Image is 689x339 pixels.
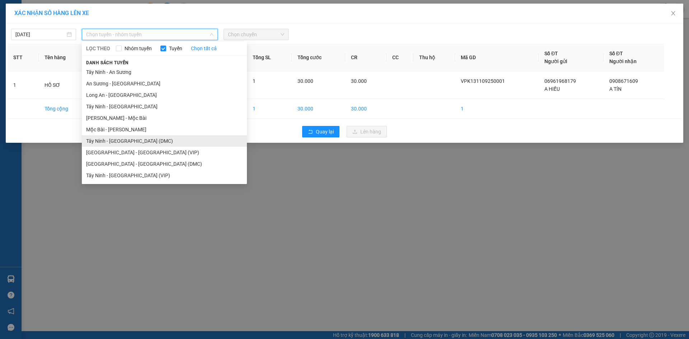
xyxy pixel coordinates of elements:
span: VPK131109250001 [461,78,505,84]
a: Chọn tất cả [191,44,217,52]
li: Tây Ninh - [GEOGRAPHIC_DATA] [82,101,247,112]
span: XÁC NHẬN SỐ HÀNG LÊN XE [14,10,89,17]
td: 30.000 [292,99,345,119]
li: [GEOGRAPHIC_DATA] - [GEOGRAPHIC_DATA] (VIP) [82,147,247,158]
span: 30.000 [351,78,367,84]
th: CC [386,44,413,71]
span: 0908671609 [609,78,638,84]
td: 1 [455,99,539,119]
button: Close [663,4,683,24]
span: A HIẾU [544,86,560,92]
span: 30.000 [297,78,313,84]
button: rollbackQuay lại [302,126,339,137]
span: LỌC THEO [86,44,110,52]
th: STT [8,44,39,71]
th: Thu hộ [413,44,455,71]
th: Mã GD [455,44,539,71]
span: A TÍN [609,86,622,92]
span: Danh sách tuyến [82,60,133,66]
td: 30.000 [345,99,386,119]
span: close [670,10,676,16]
th: CR [345,44,386,71]
th: Tên hàng [39,44,92,71]
li: [GEOGRAPHIC_DATA] - [GEOGRAPHIC_DATA] (DMC) [82,158,247,170]
li: Tây Ninh - [GEOGRAPHIC_DATA] (VIP) [82,170,247,181]
td: 1 [8,71,39,99]
span: Số ĐT [544,51,558,56]
span: Người nhận [609,58,637,64]
li: [PERSON_NAME] - Mộc Bài [82,112,247,124]
span: Quay lại [316,128,334,136]
span: Chọn chuyến [228,29,284,40]
td: 1 [247,99,292,119]
li: An Sương - [GEOGRAPHIC_DATA] [82,78,247,89]
th: Tổng SL [247,44,292,71]
span: down [210,32,214,37]
li: Tây Ninh - An Sương [82,66,247,78]
li: Tây Ninh - [GEOGRAPHIC_DATA] (DMC) [82,135,247,147]
button: uploadLên hàng [347,126,387,137]
span: Chọn tuyến - nhóm tuyến [86,29,214,40]
li: Mộc Bài - [PERSON_NAME] [82,124,247,135]
td: HỒ SƠ [39,71,92,99]
span: Số ĐT [609,51,623,56]
span: Nhóm tuyến [122,44,155,52]
span: Tuyến [166,44,185,52]
span: Người gửi [544,58,567,64]
th: Tổng cước [292,44,345,71]
span: 06961968179 [544,78,576,84]
input: 11/09/2025 [15,30,65,38]
td: Tổng cộng [39,99,92,119]
li: Long An - [GEOGRAPHIC_DATA] [82,89,247,101]
span: 1 [253,78,256,84]
span: rollback [308,129,313,135]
